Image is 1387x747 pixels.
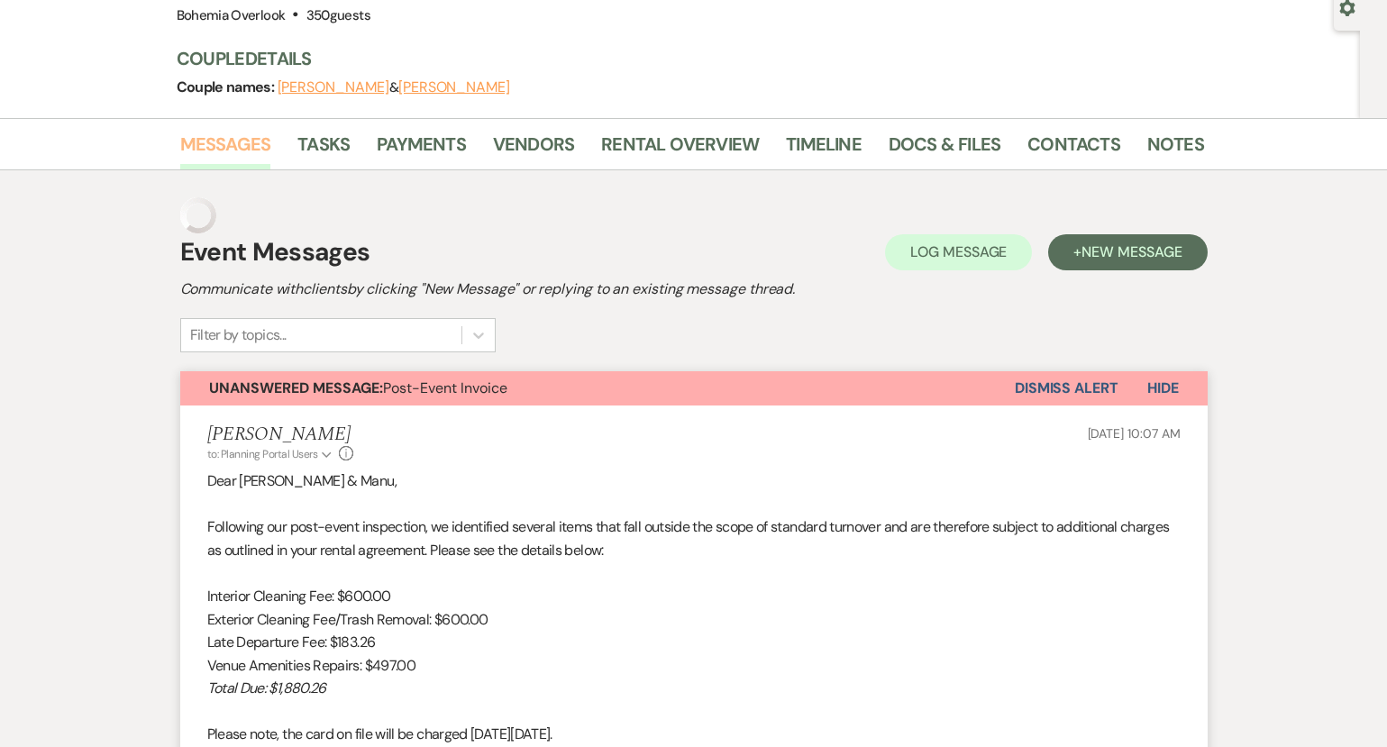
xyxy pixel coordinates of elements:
[398,80,510,95] button: [PERSON_NAME]
[1147,130,1204,169] a: Notes
[1015,371,1118,405] button: Dismiss Alert
[177,46,1186,71] h3: Couple Details
[180,278,1208,300] h2: Communicate with clients by clicking "New Message" or replying to an existing message thread.
[601,130,759,169] a: Rental Overview
[177,6,286,24] span: Bohemia Overlook
[207,424,354,446] h5: [PERSON_NAME]
[889,130,1000,169] a: Docs & Files
[1118,371,1208,405] button: Hide
[207,654,1181,678] p: Venue Amenities Repairs: $497.00
[306,6,370,24] span: 350 guests
[180,130,271,169] a: Messages
[1081,242,1182,261] span: New Message
[180,371,1015,405] button: Unanswered Message:Post-Event Invoice
[377,130,466,169] a: Payments
[1027,130,1120,169] a: Contacts
[207,469,1181,493] p: Dear [PERSON_NAME] & Manu,
[209,378,383,397] strong: Unanswered Message:
[910,242,1007,261] span: Log Message
[493,130,574,169] a: Vendors
[1147,378,1179,397] span: Hide
[207,447,318,461] span: to: Planning Portal Users
[207,631,1181,654] p: Late Departure Fee: $183.26
[207,679,326,697] em: Total Due: $1,880.26
[207,446,335,462] button: to: Planning Portal Users
[207,723,1181,746] p: Please note, the card on file will be charged [DATE][DATE].
[177,77,278,96] span: Couple names:
[207,608,1181,632] p: Exterior Cleaning Fee/Trash Removal: $600.00
[786,130,862,169] a: Timeline
[190,324,287,346] div: Filter by topics...
[278,78,510,96] span: &
[180,197,216,233] img: loading spinner
[1088,425,1181,442] span: [DATE] 10:07 AM
[180,233,370,271] h1: Event Messages
[885,234,1032,270] button: Log Message
[207,585,1181,608] p: Interior Cleaning Fee: $600.00
[297,130,350,169] a: Tasks
[278,80,389,95] button: [PERSON_NAME]
[207,515,1181,561] p: Following our post-event inspection, we identified several items that fall outside the scope of s...
[209,378,507,397] span: Post-Event Invoice
[1048,234,1207,270] button: +New Message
